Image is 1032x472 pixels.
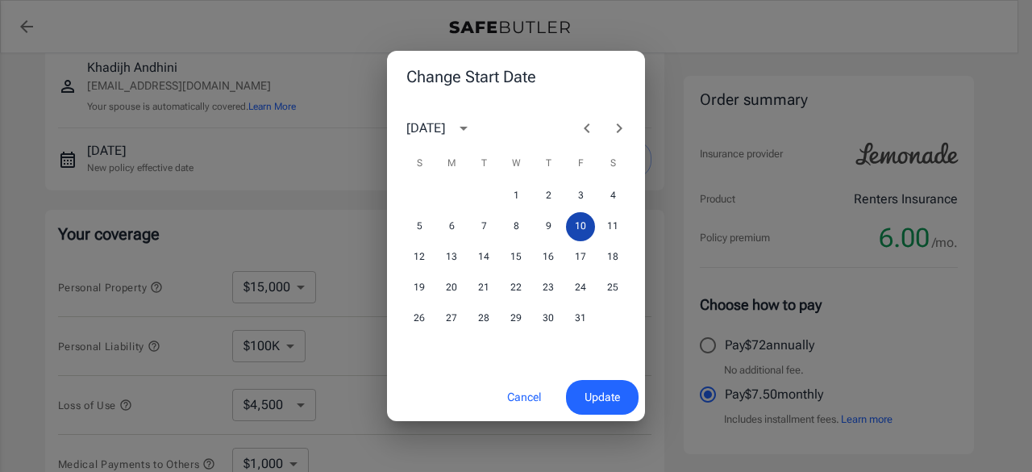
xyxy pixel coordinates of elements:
button: 22 [501,274,531,303]
button: 18 [598,243,627,272]
button: 27 [437,304,466,333]
button: 31 [566,304,595,333]
span: Update [585,387,620,407]
button: 8 [501,212,531,241]
button: 12 [405,243,434,272]
span: Monday [437,148,466,180]
span: Sunday [405,148,434,180]
button: 20 [437,274,466,303]
button: 14 [469,243,498,272]
h2: Change Start Date [387,51,645,102]
button: 17 [566,243,595,272]
button: 3 [566,182,595,211]
span: Friday [566,148,595,180]
button: 15 [501,243,531,272]
button: 13 [437,243,466,272]
span: Tuesday [469,148,498,180]
button: 2 [534,182,563,211]
span: Wednesday [501,148,531,180]
span: Thursday [534,148,563,180]
button: 11 [598,212,627,241]
button: 21 [469,274,498,303]
button: 10 [566,212,595,241]
button: 5 [405,212,434,241]
button: 7 [469,212,498,241]
button: 1 [501,182,531,211]
button: 26 [405,304,434,333]
div: [DATE] [406,119,445,138]
button: Cancel [489,380,560,415]
button: 30 [534,304,563,333]
span: Saturday [598,148,627,180]
button: 6 [437,212,466,241]
button: calendar view is open, switch to year view [450,115,477,142]
button: Update [566,380,639,415]
button: 23 [534,274,563,303]
button: 29 [501,304,531,333]
button: 28 [469,304,498,333]
button: Next month [603,112,635,144]
button: 25 [598,274,627,303]
button: 16 [534,243,563,272]
button: 4 [598,182,627,211]
button: Previous month [571,112,603,144]
button: 9 [534,212,563,241]
button: 19 [405,274,434,303]
button: 24 [566,274,595,303]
